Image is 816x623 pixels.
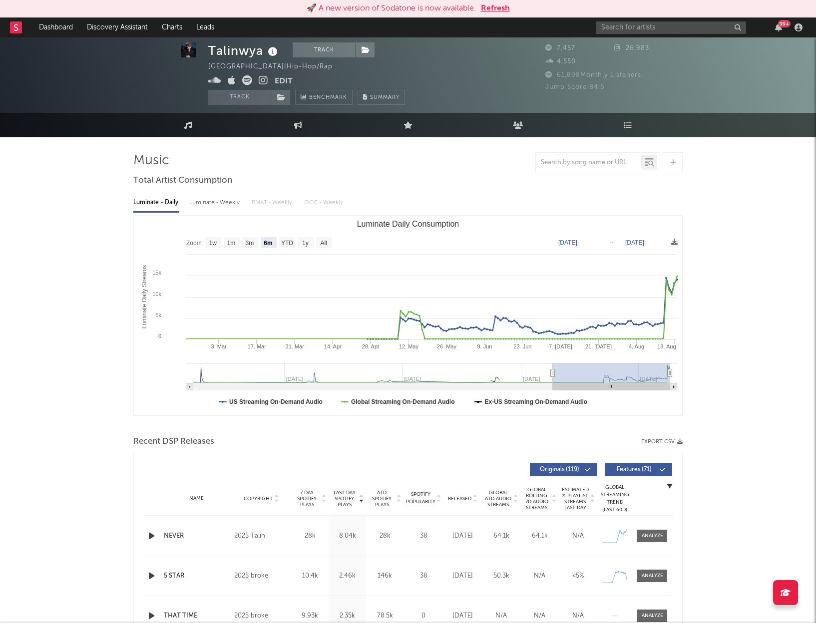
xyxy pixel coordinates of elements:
[246,240,254,247] text: 3m
[446,571,479,581] div: [DATE]
[657,343,676,349] text: 18. Aug
[294,531,326,541] div: 28k
[406,491,435,506] span: Spotify Popularity
[234,530,289,542] div: 2025 Talin
[561,487,589,511] span: Estimated % Playlist Streams Last Day
[320,240,327,247] text: All
[641,439,683,445] button: Export CSV
[209,240,217,247] text: 1w
[164,571,229,581] a: 5 STAR
[549,343,572,349] text: 7. [DATE]
[208,42,280,59] div: Talinwya
[399,343,419,349] text: 12. May
[523,487,550,511] span: Global Rolling 7D Audio Streams
[477,343,492,349] text: 9. Jun
[331,490,358,508] span: Last Day Spotify Plays
[558,239,577,246] text: [DATE]
[778,20,791,27] div: 99 +
[164,495,229,502] div: Name
[370,95,400,100] span: Summary
[331,531,364,541] div: 8.04k
[437,343,457,349] text: 26. May
[448,496,471,502] span: Released
[302,240,309,247] text: 1y
[358,90,405,105] button: Summary
[286,343,305,349] text: 31. Mar
[484,531,518,541] div: 64.1k
[141,265,148,328] text: Luminate Daily Streams
[484,571,518,581] div: 50.3k
[406,531,441,541] div: 38
[208,90,271,105] button: Track
[523,571,556,581] div: N/A
[625,239,644,246] text: [DATE]
[446,531,479,541] div: [DATE]
[133,175,232,187] span: Total Artist Consumption
[208,61,344,73] div: [GEOGRAPHIC_DATA] | Hip-Hop/Rap
[164,531,229,541] a: NEVER
[629,343,644,349] text: 4. Aug
[545,58,576,65] span: 4,550
[164,611,229,621] div: THAT TIME
[545,84,605,90] span: Jump Score: 84.6
[307,2,476,14] div: 🚀 A new version of Sodatone is now available.
[530,463,597,476] button: Originals(119)
[485,398,588,405] text: Ex-US Streaming On-Demand Audio
[362,343,380,349] text: 28. Apr
[155,17,189,37] a: Charts
[406,571,441,581] div: 38
[309,92,347,104] span: Benchmark
[227,240,236,247] text: 1m
[523,531,556,541] div: 64.1k
[545,72,641,78] span: 61,898 Monthly Listeners
[234,570,289,582] div: 2025 broke
[152,270,161,276] text: 15k
[369,571,401,581] div: 146k
[561,611,595,621] div: N/A
[244,496,273,502] span: Copyright
[406,611,441,621] div: 0
[357,220,459,228] text: Luminate Daily Consumption
[294,490,320,508] span: 7 Day Spotify Plays
[608,239,614,246] text: →
[189,194,242,211] div: Luminate - Weekly
[585,343,612,349] text: 21. [DATE]
[80,17,155,37] a: Discovery Assistant
[536,159,641,167] input: Search by song name or URL
[152,291,161,297] text: 10k
[446,611,479,621] div: [DATE]
[186,240,202,247] text: Zoom
[234,610,289,622] div: 2025 broke
[513,343,531,349] text: 23. Jun
[596,21,746,34] input: Search for artists
[264,240,272,247] text: 6m
[605,463,672,476] button: Features(71)
[229,398,323,405] text: US Streaming On-Demand Audio
[369,611,401,621] div: 78.5k
[189,17,221,37] a: Leads
[561,571,595,581] div: <5%
[331,571,364,581] div: 2.46k
[484,490,512,508] span: Global ATD Audio Streams
[32,17,80,37] a: Dashboard
[133,194,179,211] div: Luminate - Daily
[600,484,630,514] div: Global Streaming Trend (Last 60D)
[134,216,682,415] svg: Luminate Daily Consumption
[481,2,510,14] button: Refresh
[351,398,455,405] text: Global Streaming On-Demand Audio
[133,436,214,448] span: Recent DSP Releases
[536,467,582,473] span: Originals ( 119 )
[293,42,355,57] button: Track
[484,611,518,621] div: N/A
[295,90,353,105] a: Benchmark
[523,611,556,621] div: N/A
[324,343,342,349] text: 14. Apr
[155,312,161,318] text: 5k
[275,75,293,88] button: Edit
[369,490,395,508] span: ATD Spotify Plays
[561,531,595,541] div: N/A
[211,343,227,349] text: 3. Mar
[158,333,161,339] text: 0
